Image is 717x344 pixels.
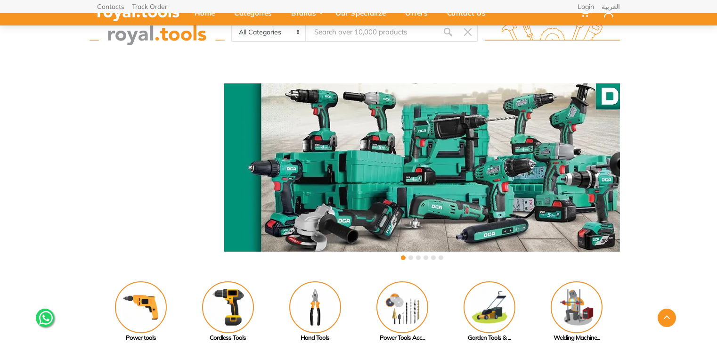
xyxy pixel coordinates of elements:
input: Site search [306,22,438,42]
img: Royal - Hand Tools [289,281,341,333]
img: royal.tools Logo [90,19,225,45]
div: Cordless Tools [184,333,271,343]
img: Royal - Cordless Tools [202,281,254,333]
a: Cordless Tools [184,281,271,343]
img: royal.tools Logo [485,19,620,45]
div: Welding Machine... [533,333,620,343]
a: Garden Tools & ... [446,281,533,343]
a: Track Order [132,3,167,10]
img: Royal - Power tools [115,281,167,333]
div: Power tools [97,333,184,343]
img: Royal - Power Tools Accessories [376,281,428,333]
a: Power Tools Acc... [358,281,446,343]
img: Royal - Garden Tools & Accessories [464,281,515,333]
div: Hand Tools [271,333,358,343]
div: Power Tools Acc... [358,333,446,343]
img: Royal - Welding Machine & Tools [551,281,603,333]
a: العربية [602,3,620,10]
a: Login [578,3,594,10]
select: Category [232,23,306,41]
a: Welding Machine... [533,281,620,343]
div: Garden Tools & ... [446,333,533,343]
a: Power tools [97,281,184,343]
a: Hand Tools [271,281,358,343]
a: Contacts [97,3,124,10]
